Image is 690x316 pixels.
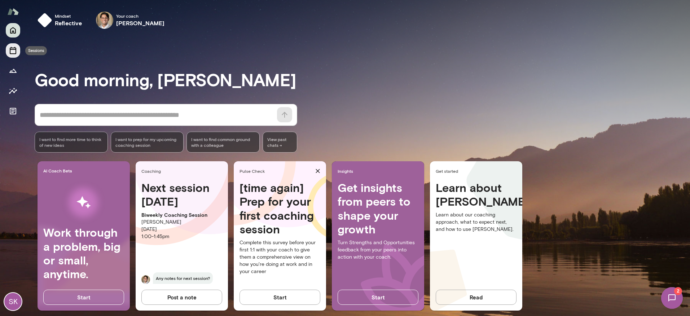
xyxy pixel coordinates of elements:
h4: [time again] Prep for your first coaching session [239,181,320,236]
span: Insights [338,168,421,174]
button: Start [43,290,124,305]
h4: Work through a problem, big or small, anytime. [43,225,124,281]
span: Your coach [116,13,165,19]
h6: [PERSON_NAME] [116,19,165,27]
img: Vijay [141,275,150,284]
p: Learn about our coaching approach, what to expect next, and how to use [PERSON_NAME]. [436,211,517,233]
p: 1:00 - 1:45pm [141,233,222,240]
div: Vijay RajendranYour coach[PERSON_NAME] [91,9,170,32]
span: AI Coach Beta [43,168,127,174]
span: I want to prep for my upcoming coaching session [115,136,179,148]
button: Growth Plan [6,63,20,78]
h4: Get insights from peers to shape your growth [338,181,418,236]
button: Insights [6,84,20,98]
span: I want to find more time to think of new ideas [39,136,103,148]
button: Start [338,290,418,305]
span: Pulse Check [239,168,312,174]
span: Any notes for next session? [153,272,213,284]
img: AI Workflows [52,180,116,225]
p: Biweekly Coaching Session [141,211,222,219]
h6: reflective [55,19,82,27]
button: Read [436,290,517,305]
span: Mindset [55,13,82,19]
div: I want to find more time to think of new ideas [35,132,108,153]
p: [PERSON_NAME] [141,219,222,226]
span: Get started [436,168,519,174]
h3: Good morning, [PERSON_NAME] [35,69,690,89]
span: I want to find common ground with a colleague [191,136,255,148]
div: I want to prep for my upcoming coaching session [111,132,184,153]
div: I want to find common ground with a colleague [186,132,260,153]
p: [DATE] [141,226,222,233]
p: Turn Strengths and Opportunities feedback from your peers into action with your coach. [338,239,418,261]
button: Mindsetreflective [35,9,88,32]
img: Mento [7,5,19,18]
img: Vijay Rajendran [96,12,113,29]
p: Complete this survey before your first 1:1 with your coach to give them a comprehensive view on h... [239,239,320,275]
span: Coaching [141,168,225,174]
button: Home [6,23,20,38]
h4: Learn about [PERSON_NAME] [436,181,517,209]
div: Sessions [25,46,47,55]
div: SK [4,293,22,310]
span: View past chats -> [263,132,297,153]
button: Documents [6,104,20,118]
button: Sessions [6,43,20,58]
h4: Next session [DATE] [141,181,222,209]
button: Post a note [141,290,222,305]
button: Start [239,290,320,305]
img: mindset [38,13,52,27]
